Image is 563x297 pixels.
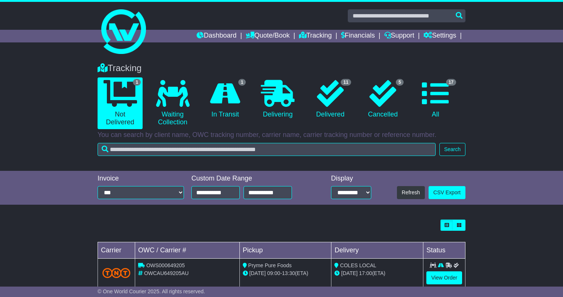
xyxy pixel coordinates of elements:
a: Settings [423,30,456,42]
a: View Order [426,271,462,284]
span: OWS000649205 [146,262,185,268]
span: [DATE] [249,270,266,276]
span: COLES LOCAL [340,262,376,268]
td: OWC / Carrier # [135,242,240,259]
img: TNT_Domestic.png [102,268,130,278]
div: - (ETA) [243,269,328,277]
a: CSV Export [429,186,465,199]
div: (ETA) [334,269,420,277]
span: 1 [133,79,141,86]
td: Pickup [239,242,331,259]
a: Tracking [299,30,332,42]
span: [DATE] [341,270,357,276]
span: OWCAU649205AU [144,270,189,276]
span: 17:00 [359,270,372,276]
div: Custom Date Range [191,175,309,183]
span: 11 [341,79,351,86]
a: Financials [341,30,375,42]
span: 09:00 [267,270,280,276]
button: Search [439,143,465,156]
span: 5 [396,79,404,86]
div: Invoice [98,175,184,183]
a: 11 Delivered [308,77,353,121]
td: Status [423,242,465,259]
button: Refresh [397,186,425,199]
a: Quote/Book [246,30,290,42]
td: Delivery [331,242,423,259]
div: Tracking [94,63,469,74]
span: Pryme Pure Foods [248,262,292,268]
a: 17 All [413,77,458,121]
a: 1 In Transit [203,77,248,121]
span: 17 [446,79,456,86]
span: © One World Courier 2025. All rights reserved. [98,288,205,294]
td: Carrier [98,242,135,259]
span: 13:30 [282,270,295,276]
a: Dashboard [197,30,236,42]
a: Waiting Collection [150,77,195,129]
a: 5 Cancelled [360,77,405,121]
a: Delivering [255,77,300,121]
a: 1 Not Delivered [98,77,143,129]
span: 1 [238,79,246,86]
a: Support [384,30,414,42]
p: You can search by client name, OWC tracking number, carrier name, carrier tracking number or refe... [98,131,465,139]
div: Display [331,175,371,183]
